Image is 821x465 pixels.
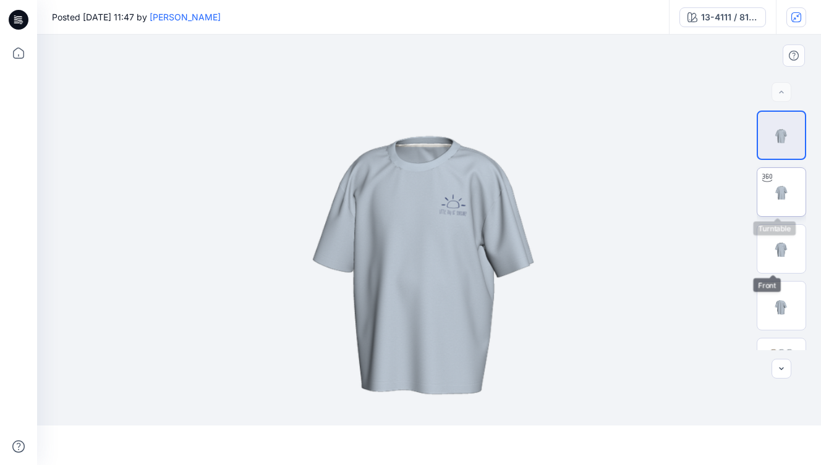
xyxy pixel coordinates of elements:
div: 13-4111 / 8158-00 [701,10,758,24]
button: 13-4111 / 8158-00 [679,7,766,27]
img: Back [757,282,806,330]
a: [PERSON_NAME] [150,12,221,22]
img: Front [757,225,806,273]
span: Posted [DATE] 11:47 by [52,10,221,23]
img: All colorways [757,348,806,377]
img: Turntable [757,168,806,216]
img: Preview [758,112,805,159]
